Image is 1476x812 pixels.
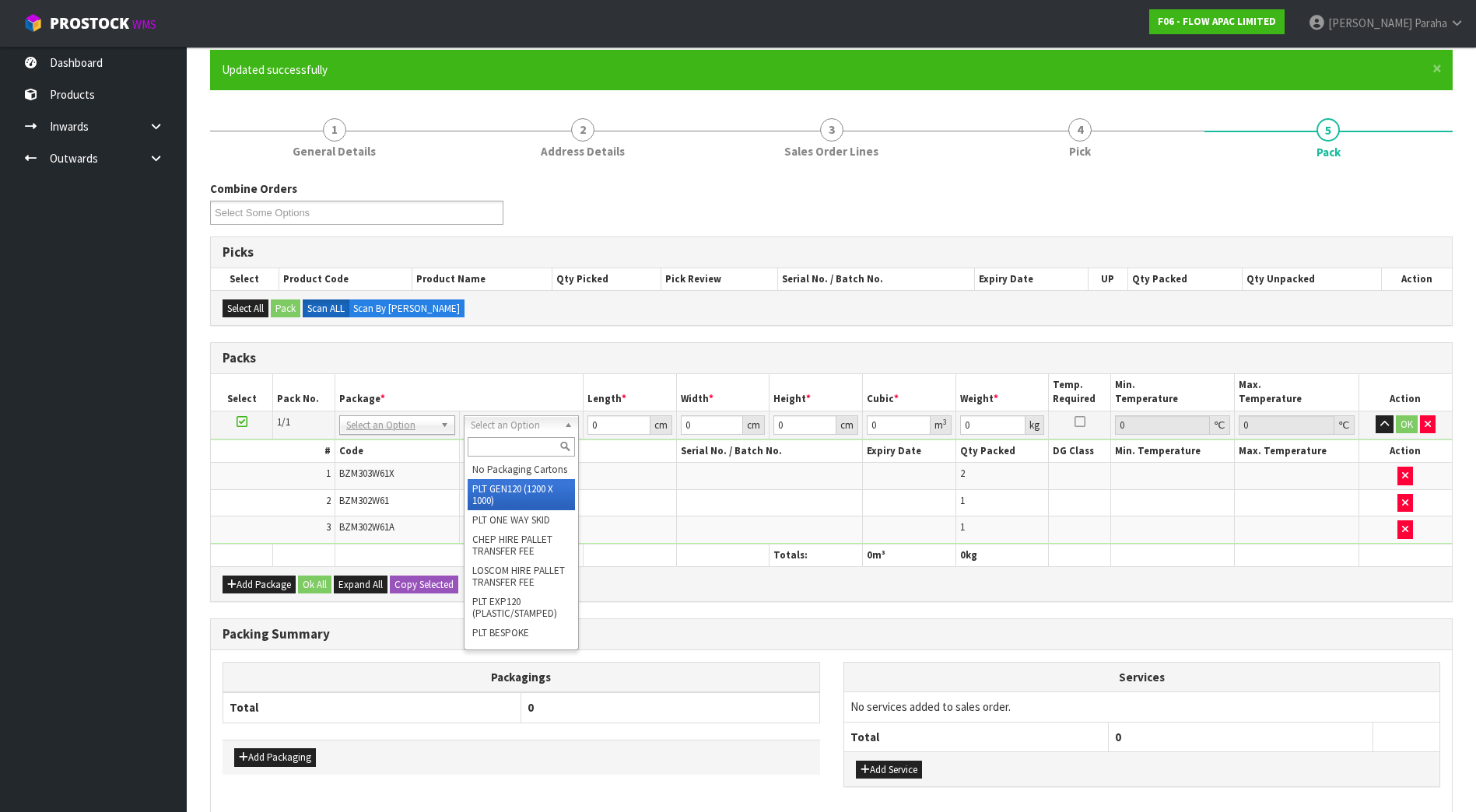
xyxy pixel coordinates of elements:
[223,576,296,594] button: Add Package
[1089,268,1127,290] th: UP
[23,13,43,33] img: cube-alt.png
[211,374,273,411] th: Select
[234,748,316,767] button: Add Packaging
[1158,15,1276,28] strong: F06 - FLOW APAC LIMITED
[223,245,1440,260] h3: Picks
[541,143,625,159] span: Address Details
[1359,374,1452,411] th: Action
[820,118,843,142] span: 3
[584,374,677,411] th: Length
[571,118,594,142] span: 2
[298,576,331,594] button: Ok All
[339,494,389,507] span: BZM302W61
[955,374,1049,411] th: Weight
[943,417,947,427] sup: 3
[349,299,465,318] label: Scan By [PERSON_NAME]
[955,440,1049,463] th: Qty Packed
[960,467,965,480] span: 2
[335,440,460,463] th: Code
[1328,16,1412,30] span: [PERSON_NAME]
[1127,268,1243,290] th: Qty Packed
[975,268,1089,290] th: Expiry Date
[931,415,952,435] div: m
[836,415,858,435] div: cm
[277,415,290,429] span: 1/1
[552,268,661,290] th: Qty Picked
[1334,415,1355,435] div: ℃
[468,623,576,642] li: PLT BESPOKE
[468,530,576,561] li: CHEP HIRE PALLET TRANSFER FEE
[1235,374,1359,411] th: Max. Temperature
[326,494,331,507] span: 2
[1068,118,1092,142] span: 4
[210,180,297,197] label: Combine Orders
[1381,268,1452,290] th: Action
[471,416,559,435] span: Select an Option
[1025,415,1044,435] div: kg
[960,548,966,562] span: 0
[676,374,770,411] th: Width
[528,700,534,715] span: 0
[676,440,862,463] th: Serial No. / Batch No.
[211,268,279,290] th: Select
[468,561,576,592] li: LOSCOM HIRE PALLET TRANSFER FEE
[223,627,1440,642] h3: Packing Summary
[1210,415,1230,435] div: ℃
[1115,730,1121,744] span: 0
[303,299,349,318] label: Scan ALL
[339,520,394,534] span: BZM302W61A
[468,510,576,530] li: PLT ONE WAY SKID
[770,374,863,411] th: Height
[459,440,676,463] th: Name
[955,544,1049,566] th: kg
[293,143,376,159] span: General Details
[1432,58,1442,79] span: ×
[273,374,335,411] th: Pack No.
[1316,144,1341,160] span: Pack
[1359,440,1452,463] th: Action
[844,692,1440,722] td: No services added to sales order.
[743,415,765,435] div: cm
[326,467,331,480] span: 1
[844,663,1440,692] th: Services
[223,662,820,692] th: Packagings
[844,722,1109,751] th: Total
[1243,268,1381,290] th: Qty Unpacked
[1316,118,1340,142] span: 5
[777,268,975,290] th: Serial No. / Batch No.
[390,576,458,594] button: Copy Selected
[862,374,955,411] th: Cubic
[867,548,872,562] span: 0
[1049,440,1111,463] th: DG Class
[960,520,965,534] span: 1
[862,544,955,566] th: m³
[211,440,335,463] th: #
[1415,16,1447,30] span: Paraha
[279,268,412,290] th: Product Code
[1049,374,1111,411] th: Temp. Required
[1110,440,1235,463] th: Min. Temperature
[960,494,965,507] span: 1
[1396,415,1418,434] button: OK
[335,374,584,411] th: Package
[1235,440,1359,463] th: Max. Temperature
[1110,374,1235,411] th: Min. Temperature
[1149,9,1285,34] a: F06 - FLOW APAC LIMITED
[650,415,672,435] div: cm
[339,467,394,480] span: BZM303W61X
[334,576,387,594] button: Expand All
[326,520,331,534] span: 3
[223,299,268,318] button: Select All
[862,440,955,463] th: Expiry Date
[1069,143,1091,159] span: Pick
[784,143,878,159] span: Sales Order Lines
[132,17,156,32] small: WMS
[468,479,576,510] li: PLT GEN120 (1200 X 1000)
[323,118,346,142] span: 1
[223,692,521,723] th: Total
[223,351,1440,366] h3: Packs
[468,642,576,662] li: PLT UNIFORM
[468,460,576,479] li: No Packaging Cartons
[856,761,922,779] button: Add Service
[346,416,434,435] span: Select an Option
